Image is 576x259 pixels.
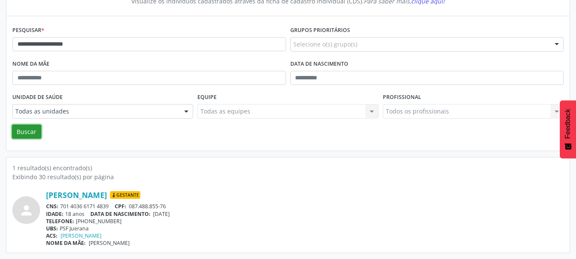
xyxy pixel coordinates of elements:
[12,91,63,104] label: Unidade de saúde
[46,203,58,210] span: CNS:
[61,232,101,239] a: [PERSON_NAME]
[560,100,576,158] button: Feedback - Mostrar pesquisa
[383,91,421,104] label: Profissional
[46,225,58,232] span: UBS:
[293,40,357,49] span: Selecione o(s) grupo(s)
[290,58,348,71] label: Data de nascimento
[110,191,140,199] span: Gestante
[46,190,107,200] a: [PERSON_NAME]
[46,232,58,239] span: ACS:
[46,218,74,225] span: TELEFONE:
[197,91,217,104] label: Equipe
[129,203,166,210] span: 087.488.855-76
[46,203,564,210] div: 701 4036 6171 4839
[12,172,564,181] div: Exibindo 30 resultado(s) por página
[12,163,564,172] div: 1 resultado(s) encontrado(s)
[46,210,64,218] span: IDADE:
[564,109,572,139] span: Feedback
[89,239,130,247] span: [PERSON_NAME]
[46,218,564,225] div: [PHONE_NUMBER]
[153,210,170,218] span: [DATE]
[46,225,564,232] div: PSF Juerana
[115,203,126,210] span: CPF:
[290,24,350,37] label: Grupos prioritários
[12,125,41,139] button: Buscar
[15,107,176,116] span: Todas as unidades
[12,58,49,71] label: Nome da mãe
[19,203,34,218] i: person
[90,210,151,218] span: DATA DE NASCIMENTO:
[12,24,44,37] label: Pesquisar
[46,239,86,247] span: NOME DA MÃE:
[46,210,564,218] div: 18 anos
